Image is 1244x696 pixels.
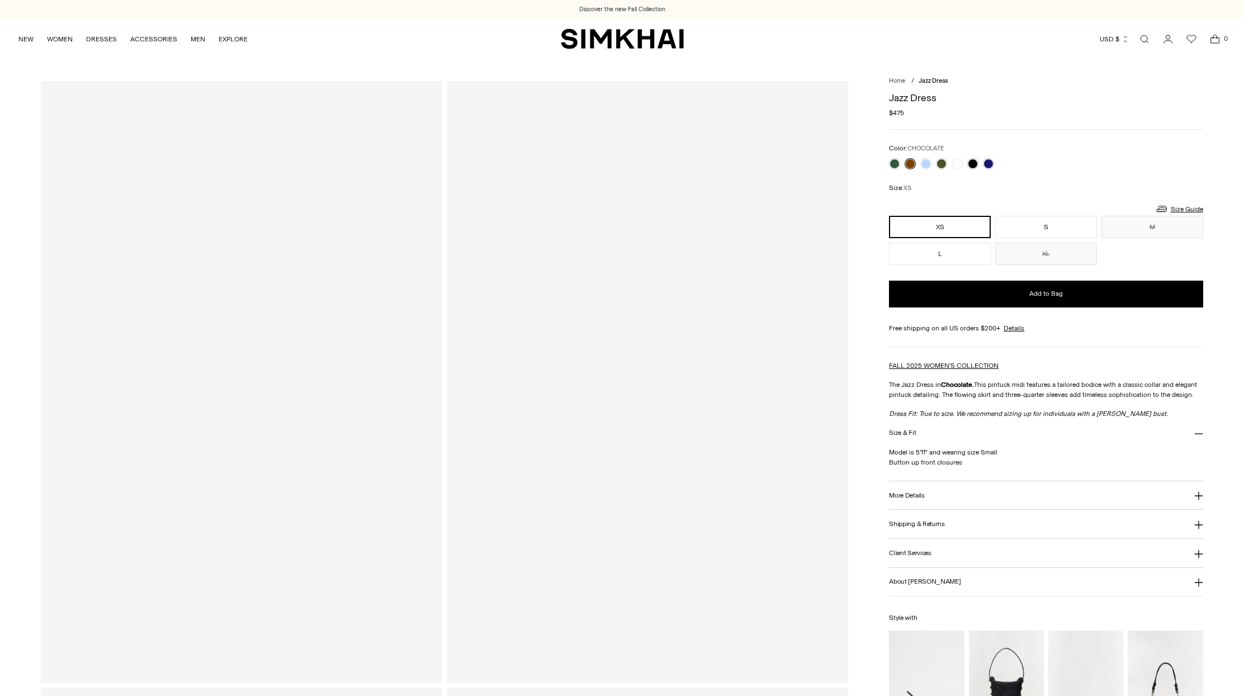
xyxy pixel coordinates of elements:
span: XS [904,184,911,192]
a: Jazz Dress [447,81,848,683]
span: 0 [1221,34,1231,44]
button: XL [995,243,1097,265]
a: Home [889,77,905,84]
a: EXPLORE [219,27,248,51]
h1: Jazz Dress [889,93,1203,103]
a: Go to the account page [1157,28,1179,50]
a: MEN [191,27,205,51]
button: More Details [889,481,1203,510]
div: Free shipping on all US orders $200+ [889,323,1203,333]
button: L [889,243,991,265]
h3: About [PERSON_NAME] [889,578,961,585]
span: CHOCOLATE [907,145,944,152]
a: Details [1004,323,1024,333]
a: Wishlist [1180,28,1203,50]
a: Size Guide [1155,202,1203,216]
p: The Jazz Dress in This pintuck midi features a tailored bodice with a classic collar and elegant ... [889,380,1203,400]
a: Open cart modal [1204,28,1226,50]
button: S [995,216,1097,238]
button: Size & Fit [889,419,1203,447]
a: NEW [18,27,34,51]
h3: Size & Fit [889,429,916,437]
strong: Chocolate. [941,381,974,389]
button: Add to Bag [889,281,1203,307]
a: FALL 2025 WOMEN'S COLLECTION [889,362,999,370]
a: ACCESSORIES [130,27,177,51]
p: Model is 5'11" and wearing size Small Button up front closures [889,447,1203,467]
h6: Style with [889,614,1203,622]
button: M [1101,216,1203,238]
label: Size: [889,183,911,193]
button: XS [889,216,991,238]
div: / [911,77,914,86]
button: Shipping & Returns [889,510,1203,538]
button: About [PERSON_NAME] [889,568,1203,596]
em: Dress Fit: True to size. [889,410,1168,418]
a: Jazz Dress [41,81,442,683]
label: Color: [889,143,944,154]
a: Open search modal [1133,28,1156,50]
a: SIMKHAI [561,28,684,50]
h3: Client Services [889,550,931,557]
a: DRESSES [86,27,117,51]
span: We recommend sizing up for individuals with a [PERSON_NAME] bust. [956,410,1168,418]
a: WOMEN [47,27,73,51]
span: Jazz Dress [919,77,948,84]
button: USD $ [1100,27,1129,51]
a: Discover the new Fall Collection [579,5,665,14]
nav: breadcrumbs [889,77,1203,86]
button: Client Services [889,539,1203,567]
span: Add to Bag [1029,289,1063,299]
h3: More Details [889,492,924,499]
span: $475 [889,108,904,118]
h3: Shipping & Returns [889,520,945,528]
